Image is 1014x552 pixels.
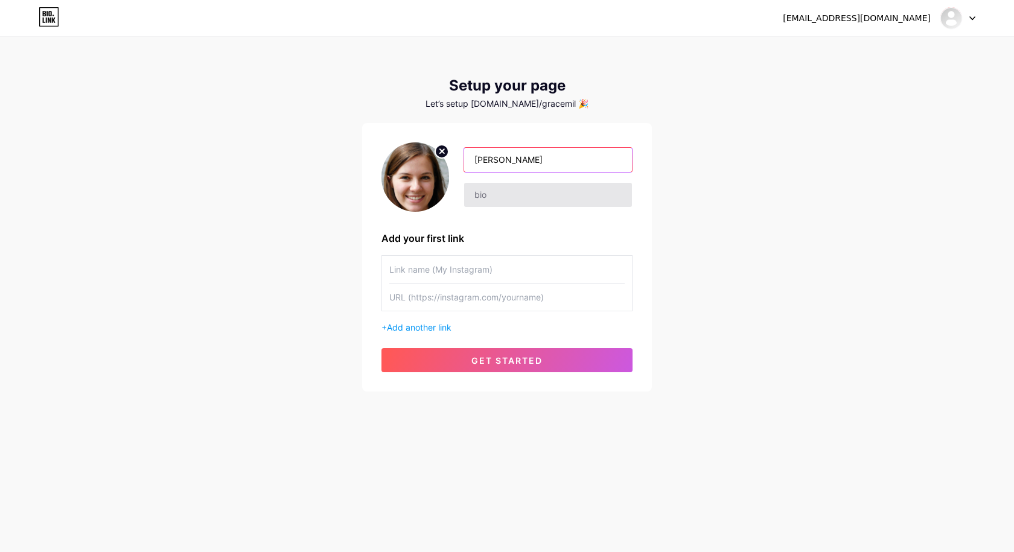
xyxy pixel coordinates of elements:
input: Link name (My Instagram) [389,256,625,283]
span: get started [471,355,543,366]
span: Add another link [387,322,451,332]
input: Your name [464,148,632,172]
div: + [381,321,633,334]
div: Add your first link [381,231,633,246]
input: URL (https://instagram.com/yourname) [389,284,625,311]
input: bio [464,183,632,207]
div: Let’s setup [DOMAIN_NAME]/gracemil 🎉 [362,99,652,109]
div: [EMAIL_ADDRESS][DOMAIN_NAME] [783,12,931,25]
img: Grace miller [940,7,963,30]
div: Setup your page [362,77,652,94]
button: get started [381,348,633,372]
img: profile pic [381,142,449,212]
